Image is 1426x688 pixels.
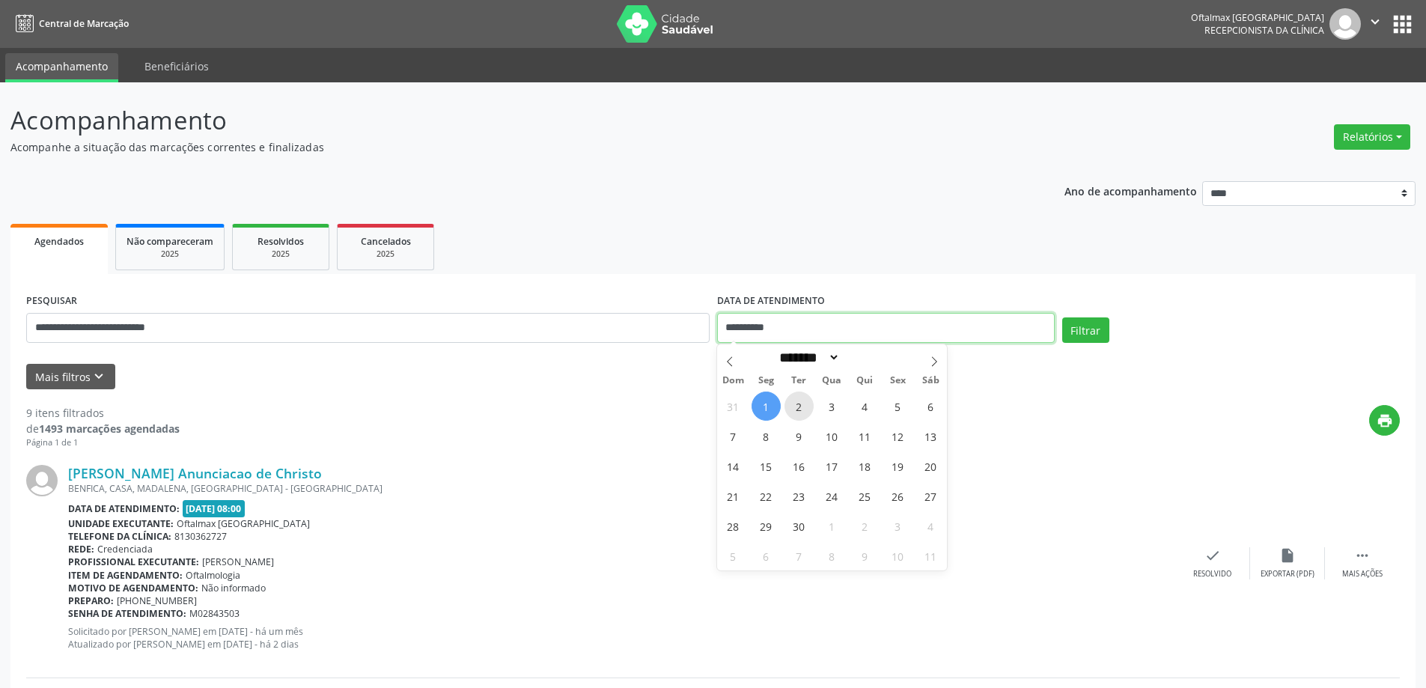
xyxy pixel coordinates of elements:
div: Mais ações [1342,569,1383,579]
span: Setembro 23, 2025 [784,481,814,511]
span: Não informado [201,582,266,594]
span: Qui [848,376,881,386]
span: Setembro 7, 2025 [719,421,748,451]
span: Resolvidos [258,235,304,248]
span: Oftalmax [GEOGRAPHIC_DATA] [177,517,310,530]
span: Setembro 30, 2025 [784,511,814,541]
span: Setembro 4, 2025 [850,392,880,421]
button: apps [1389,11,1416,37]
div: Oftalmax [GEOGRAPHIC_DATA] [1191,11,1324,24]
span: Sex [881,376,914,386]
input: Year [840,350,889,365]
span: Outubro 7, 2025 [784,541,814,570]
a: Central de Marcação [10,11,129,36]
span: Outubro 5, 2025 [719,541,748,570]
span: Setembro 13, 2025 [916,421,945,451]
span: Setembro 24, 2025 [817,481,847,511]
span: Setembro 9, 2025 [784,421,814,451]
span: [PERSON_NAME] [202,555,274,568]
a: Beneficiários [134,53,219,79]
span: Agendados [34,235,84,248]
span: M02843503 [189,607,240,620]
span: Setembro 12, 2025 [883,421,912,451]
button: Mais filtroskeyboard_arrow_down [26,364,115,390]
p: Acompanhe a situação das marcações correntes e finalizadas [10,139,994,155]
span: Outubro 8, 2025 [817,541,847,570]
span: Credenciada [97,543,153,555]
span: Setembro 8, 2025 [752,421,781,451]
span: Seg [749,376,782,386]
select: Month [775,350,841,365]
p: Acompanhamento [10,102,994,139]
span: Cancelados [361,235,411,248]
span: Setembro 1, 2025 [752,392,781,421]
i: print [1377,413,1393,429]
div: 2025 [127,249,213,260]
span: Qua [815,376,848,386]
span: Outubro 6, 2025 [752,541,781,570]
i:  [1354,547,1371,564]
span: Setembro 27, 2025 [916,481,945,511]
button:  [1361,8,1389,40]
img: img [26,465,58,496]
span: Setembro 25, 2025 [850,481,880,511]
b: Profissional executante: [68,555,199,568]
b: Motivo de agendamento: [68,582,198,594]
label: DATA DE ATENDIMENTO [717,290,825,313]
p: Solicitado por [PERSON_NAME] em [DATE] - há um mês Atualizado por [PERSON_NAME] em [DATE] - há 2 ... [68,625,1175,651]
label: PESQUISAR [26,290,77,313]
div: 2025 [348,249,423,260]
b: Unidade executante: [68,517,174,530]
span: [DATE] 08:00 [183,500,246,517]
span: Central de Marcação [39,17,129,30]
img: img [1329,8,1361,40]
span: Setembro 10, 2025 [817,421,847,451]
span: Setembro 15, 2025 [752,451,781,481]
b: Rede: [68,543,94,555]
span: Setembro 5, 2025 [883,392,912,421]
i: insert_drive_file [1279,547,1296,564]
span: Não compareceram [127,235,213,248]
b: Telefone da clínica: [68,530,171,543]
span: Outubro 9, 2025 [850,541,880,570]
button: Relatórios [1334,124,1410,150]
b: Data de atendimento: [68,502,180,515]
div: Página 1 de 1 [26,436,180,449]
a: [PERSON_NAME] Anunciacao de Christo [68,465,322,481]
span: Dom [717,376,750,386]
span: Ter [782,376,815,386]
div: Exportar (PDF) [1261,569,1314,579]
i: check [1204,547,1221,564]
div: de [26,421,180,436]
button: Filtrar [1062,317,1109,343]
span: Setembro 21, 2025 [719,481,748,511]
div: BENFICA, CASA, MADALENA, [GEOGRAPHIC_DATA] - [GEOGRAPHIC_DATA] [68,482,1175,495]
span: Outubro 3, 2025 [883,511,912,541]
div: Resolvido [1193,569,1231,579]
span: Outubro 4, 2025 [916,511,945,541]
span: [PHONE_NUMBER] [117,594,197,607]
span: Setembro 18, 2025 [850,451,880,481]
span: Recepcionista da clínica [1204,24,1324,37]
b: Item de agendamento: [68,569,183,582]
span: Outubro 10, 2025 [883,541,912,570]
span: Setembro 17, 2025 [817,451,847,481]
span: 8130362727 [174,530,227,543]
span: Outubro 2, 2025 [850,511,880,541]
div: 9 itens filtrados [26,405,180,421]
span: Setembro 26, 2025 [883,481,912,511]
p: Ano de acompanhamento [1064,181,1197,200]
span: Oftalmologia [186,569,240,582]
span: Setembro 14, 2025 [719,451,748,481]
a: Acompanhamento [5,53,118,82]
i: keyboard_arrow_down [91,368,107,385]
span: Setembro 3, 2025 [817,392,847,421]
span: Setembro 28, 2025 [719,511,748,541]
div: 2025 [243,249,318,260]
b: Preparo: [68,594,114,607]
span: Setembro 22, 2025 [752,481,781,511]
span: Outubro 1, 2025 [817,511,847,541]
span: Setembro 16, 2025 [784,451,814,481]
strong: 1493 marcações agendadas [39,421,180,436]
span: Setembro 11, 2025 [850,421,880,451]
